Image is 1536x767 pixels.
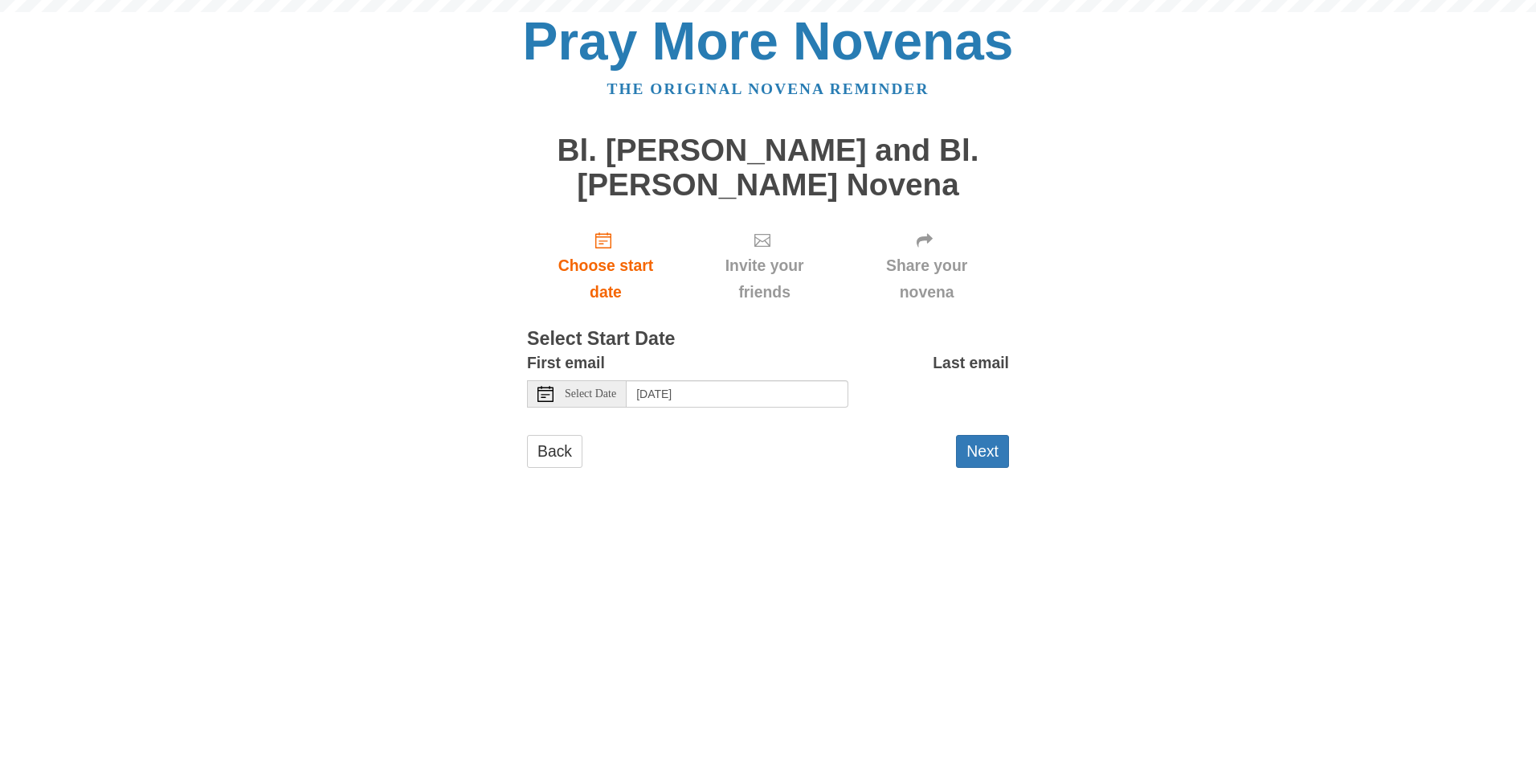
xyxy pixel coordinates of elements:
[527,218,684,314] a: Choose start date
[527,350,605,376] label: First email
[527,133,1009,202] h1: Bl. [PERSON_NAME] and Bl. [PERSON_NAME] Novena
[523,11,1014,71] a: Pray More Novenas
[527,435,582,468] a: Back
[607,80,929,97] a: The original novena reminder
[701,252,828,306] span: Invite your friends
[565,388,616,400] span: Select Date
[543,252,668,306] span: Choose start date
[844,218,1009,314] div: Click "Next" to confirm your start date first.
[956,435,1009,468] button: Next
[860,252,993,306] span: Share your novena
[684,218,844,314] div: Click "Next" to confirm your start date first.
[527,329,1009,350] h3: Select Start Date
[933,350,1009,376] label: Last email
